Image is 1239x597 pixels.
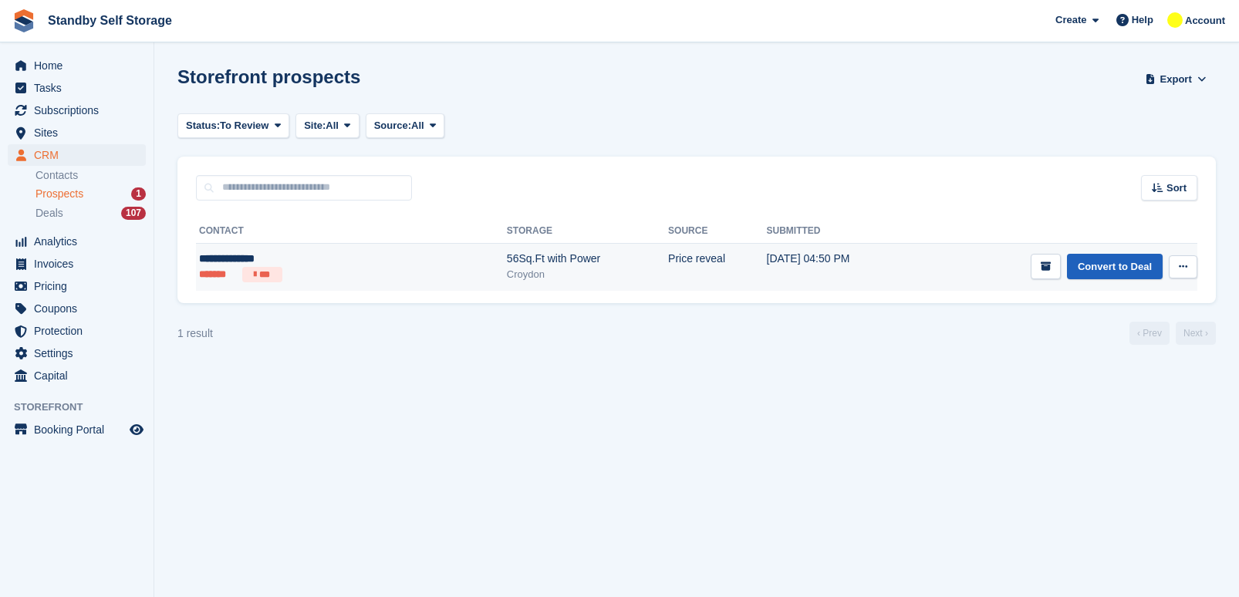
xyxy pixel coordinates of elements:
[8,298,146,319] a: menu
[35,187,83,201] span: Prospects
[8,144,146,166] a: menu
[507,267,668,282] div: Croydon
[767,243,910,291] td: [DATE] 04:50 PM
[34,144,127,166] span: CRM
[8,99,146,121] a: menu
[34,419,127,440] span: Booking Portal
[8,231,146,252] a: menu
[121,207,146,220] div: 107
[34,298,127,319] span: Coupons
[507,219,668,244] th: Storage
[35,168,146,183] a: Contacts
[1160,72,1192,87] span: Export
[374,118,411,133] span: Source:
[1185,13,1225,29] span: Account
[507,251,668,267] div: 56Sq.Ft with Power
[8,320,146,342] a: menu
[8,55,146,76] a: menu
[34,122,127,143] span: Sites
[35,206,63,221] span: Deals
[196,219,507,244] th: Contact
[767,219,910,244] th: Submitted
[1166,180,1187,196] span: Sort
[34,253,127,275] span: Invoices
[411,118,424,133] span: All
[177,113,289,139] button: Status: To Review
[42,8,178,33] a: Standby Self Storage
[8,253,146,275] a: menu
[34,275,127,297] span: Pricing
[35,186,146,202] a: Prospects 1
[34,55,127,76] span: Home
[1132,12,1153,28] span: Help
[295,113,360,139] button: Site: All
[186,118,220,133] span: Status:
[668,219,766,244] th: Source
[1067,254,1163,279] a: Convert to Deal
[220,118,268,133] span: To Review
[8,419,146,440] a: menu
[34,77,127,99] span: Tasks
[668,243,766,291] td: Price reveal
[8,275,146,297] a: menu
[8,365,146,386] a: menu
[127,420,146,439] a: Preview store
[34,320,127,342] span: Protection
[8,77,146,99] a: menu
[34,99,127,121] span: Subscriptions
[8,122,146,143] a: menu
[177,66,360,87] h1: Storefront prospects
[177,325,213,342] div: 1 result
[1142,66,1210,92] button: Export
[1129,322,1170,345] a: Previous
[34,342,127,364] span: Settings
[35,205,146,221] a: Deals 107
[304,118,326,133] span: Site:
[14,400,154,415] span: Storefront
[1055,12,1086,28] span: Create
[326,118,339,133] span: All
[34,365,127,386] span: Capital
[12,9,35,32] img: stora-icon-8386f47178a22dfd0bd8f6a31ec36ba5ce8667c1dd55bd0f319d3a0aa187defe.svg
[1126,322,1219,345] nav: Page
[8,342,146,364] a: menu
[34,231,127,252] span: Analytics
[1167,12,1183,28] img: Glenn Fisher
[366,113,445,139] button: Source: All
[131,187,146,201] div: 1
[1176,322,1216,345] a: Next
